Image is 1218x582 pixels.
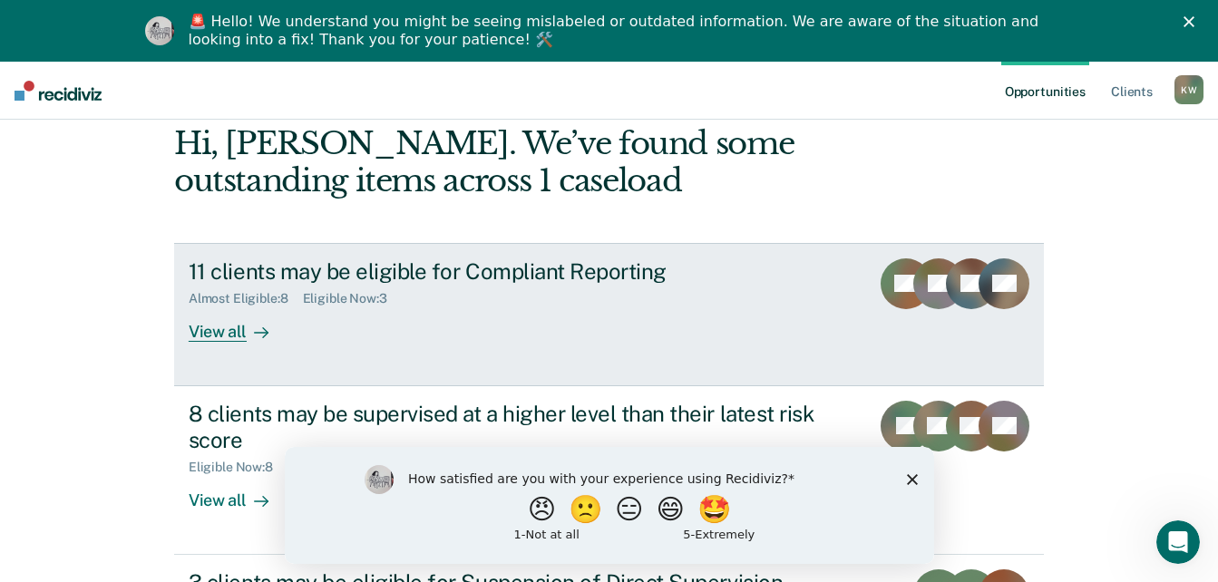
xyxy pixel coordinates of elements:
div: Eligible Now : 8 [189,460,287,475]
div: Eligible Now : 3 [303,291,402,306]
a: Clients [1107,62,1156,120]
button: KW [1174,75,1203,104]
iframe: Survey by Kim from Recidiviz [285,447,934,564]
a: 11 clients may be eligible for Compliant ReportingAlmost Eligible:8Eligible Now:3View all [174,243,1044,386]
img: Recidiviz [15,81,102,101]
div: K W [1174,75,1203,104]
div: 11 clients may be eligible for Compliant Reporting [189,258,825,285]
img: Profile image for Kim [145,16,174,45]
a: 8 clients may be supervised at a higher level than their latest risk scoreEligible Now:8View all [174,386,1044,555]
div: 🚨 Hello! We understand you might be seeing mislabeled or outdated information. We are aware of th... [189,13,1045,49]
a: Opportunities [1001,62,1089,120]
div: Almost Eligible : 8 [189,291,303,306]
iframe: Intercom live chat [1156,520,1200,564]
div: View all [189,475,290,510]
div: 8 clients may be supervised at a higher level than their latest risk score [189,401,825,453]
div: Close [1184,16,1202,27]
div: Hi, [PERSON_NAME]. We’ve found some outstanding items across 1 caseload [174,125,870,199]
div: View all [189,306,290,342]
